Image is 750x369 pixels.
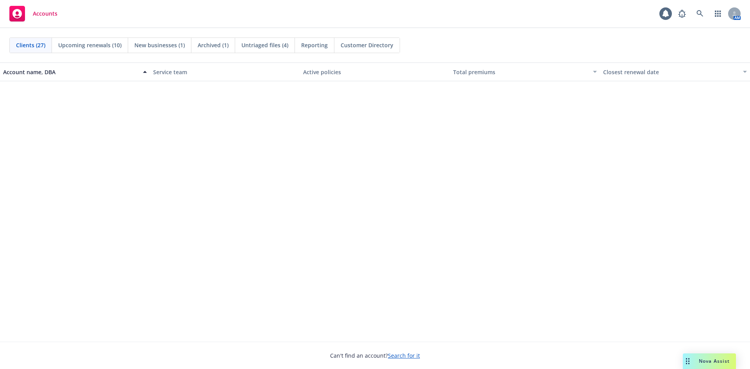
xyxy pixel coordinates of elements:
[692,6,708,21] a: Search
[388,352,420,359] a: Search for it
[453,68,588,76] div: Total premiums
[58,41,121,49] span: Upcoming renewals (10)
[303,68,447,76] div: Active policies
[150,62,300,81] button: Service team
[674,6,690,21] a: Report a Bug
[603,68,738,76] div: Closest renewal date
[699,358,730,364] span: Nova Assist
[683,353,736,369] button: Nova Assist
[3,68,138,76] div: Account name, DBA
[16,41,45,49] span: Clients (27)
[683,353,693,369] div: Drag to move
[450,62,600,81] button: Total premiums
[198,41,229,49] span: Archived (1)
[341,41,393,49] span: Customer Directory
[300,62,450,81] button: Active policies
[600,62,750,81] button: Closest renewal date
[33,11,57,17] span: Accounts
[134,41,185,49] span: New businesses (1)
[241,41,288,49] span: Untriaged files (4)
[6,3,61,25] a: Accounts
[153,68,297,76] div: Service team
[301,41,328,49] span: Reporting
[330,351,420,360] span: Can't find an account?
[710,6,726,21] a: Switch app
